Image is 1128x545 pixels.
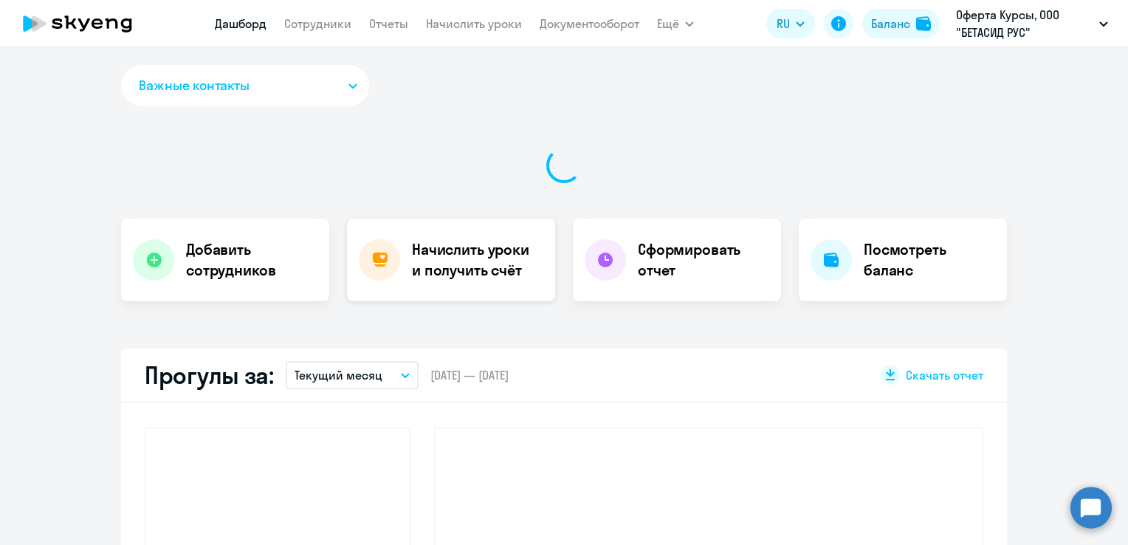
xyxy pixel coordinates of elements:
h4: Начислить уроки и получить счёт [412,239,540,281]
h4: Посмотреть баланс [864,239,995,281]
button: Оферта Курсы, ООО "БЕТАСИД РУС" [949,6,1115,41]
a: Сотрудники [284,16,351,31]
span: RU [777,15,790,32]
button: Текущий месяц [286,361,419,389]
h2: Прогулы за: [145,360,274,390]
h4: Сформировать отчет [638,239,769,281]
div: Баланс [871,15,910,32]
span: Важные контакты [139,76,250,95]
a: Отчеты [369,16,408,31]
span: Ещё [657,15,679,32]
p: Оферта Курсы, ООО "БЕТАСИД РУС" [956,6,1093,41]
a: Документооборот [540,16,639,31]
span: [DATE] — [DATE] [430,367,509,383]
p: Текущий месяц [295,366,382,384]
button: RU [766,9,815,38]
button: Ещё [657,9,694,38]
button: Важные контакты [121,65,369,106]
h4: Добавить сотрудников [186,239,317,281]
button: Балансbalance [862,9,940,38]
img: balance [916,16,931,31]
a: Дашборд [215,16,266,31]
a: Начислить уроки [426,16,522,31]
span: Скачать отчет [906,367,983,383]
